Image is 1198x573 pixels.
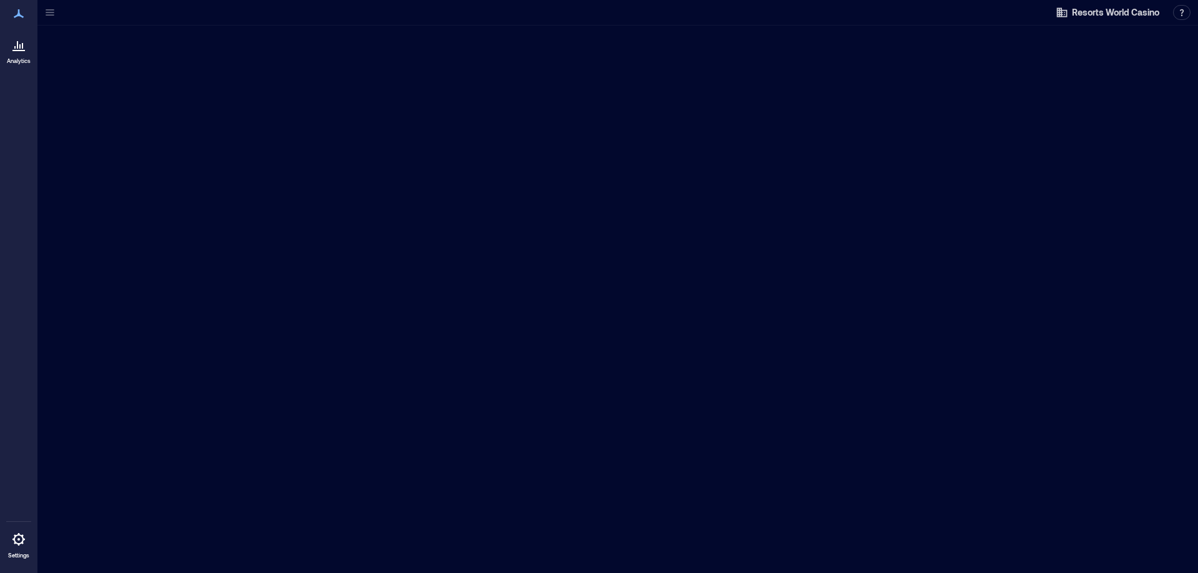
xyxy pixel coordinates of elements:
[7,57,31,65] p: Analytics
[1052,2,1163,22] button: Resorts World Casino
[1072,6,1159,19] span: Resorts World Casino
[3,30,34,69] a: Analytics
[4,524,34,563] a: Settings
[8,552,29,559] p: Settings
